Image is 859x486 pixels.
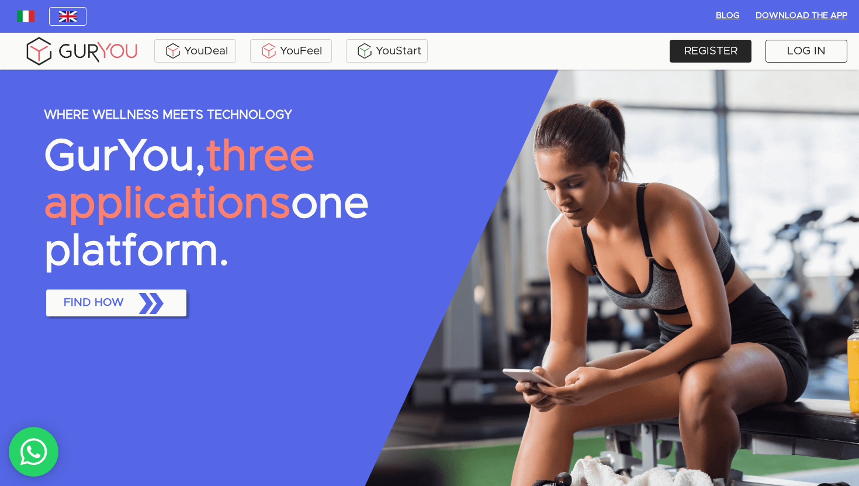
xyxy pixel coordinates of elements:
[253,42,329,60] div: YouFeel
[250,39,332,63] a: YouFeel
[23,35,140,67] img: gyLogo01.5aaa2cff.png
[46,289,186,316] button: FIND HOW
[756,9,847,23] span: Download the App
[19,437,49,467] img: whatsAppIcon.04b8739f.svg
[164,42,182,60] img: ALVAdSatItgsAAAAAElFTkSuQmCC
[154,39,236,63] a: YouDeal
[44,287,189,319] a: FIND HOW
[709,7,746,26] button: BLOG
[64,217,112,239] input: INVIA
[17,11,34,22] img: italy.83948c3f.jpg
[346,39,428,63] a: YouStart
[713,9,742,23] span: BLOG
[44,133,430,275] p: GurYou, one platform.
[597,19,859,486] iframe: Chat Widget
[349,42,425,60] div: YouStart
[44,109,430,122] p: WHERE WELLNESS MEETS TECHNOLOGY
[356,42,373,60] img: BxzlDwAAAAABJRU5ErkJggg==
[157,42,233,60] div: YouDeal
[260,42,278,60] img: KDuXBJLpDstiOJIlCPq11sr8c6VfEN1ke5YIAoPlCPqmrDPlQeIQgHlNqkP7FCiAKJQRHlC7RCaiHTHAlEEQLmFuo+mIt2xQB...
[59,11,77,22] img: wDv7cRK3VHVvwAAACV0RVh0ZGF0ZTpjcmVhdGUAMjAxOC0wMy0yNVQwMToxNzoxMiswMDowMGv4vjwAAAAldEVYdGRhdGU6bW...
[597,19,859,486] div: Widget chat
[51,284,182,322] span: FIND HOW
[751,7,852,26] button: Download the App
